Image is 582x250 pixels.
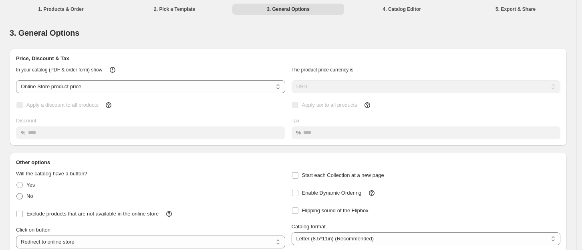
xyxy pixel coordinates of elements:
[21,130,26,136] span: %
[292,118,300,124] span: Tax
[16,67,102,73] span: In your catalog (PDF & order form) show
[302,172,384,178] span: Start each Collection at a new page
[16,159,560,167] h2: Other options
[296,130,301,136] span: %
[302,207,369,213] span: Flipping sound of the Flipbox
[16,55,560,63] h2: Price, Discount & Tax
[292,67,354,73] span: The product price currency is
[16,227,50,233] span: Click on button
[10,28,79,37] span: 3. General Options
[16,118,36,124] span: Discount
[302,190,362,196] span: Enable Dynamic Ordering
[292,224,326,230] span: Catalog format
[16,171,87,177] span: Will the catalog have a button?
[302,102,357,108] span: Apply tax to all products
[26,102,99,108] span: Apply a discount to all products
[26,211,159,217] span: Exclude products that are not available in the online store
[26,182,35,188] span: Yes
[26,193,33,199] span: No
